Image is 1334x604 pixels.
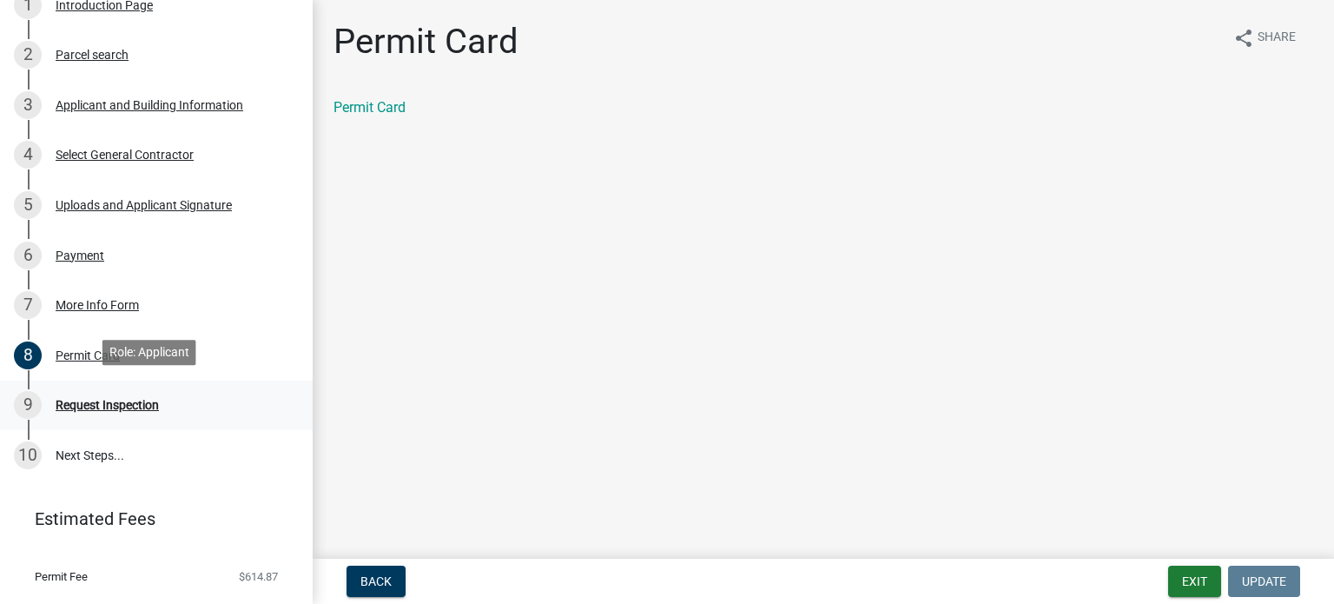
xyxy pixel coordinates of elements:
button: Back [347,566,406,597]
div: Select General Contractor [56,149,194,161]
span: $614.87 [239,571,278,582]
div: 2 [14,41,42,69]
span: Back [360,574,392,588]
div: Applicant and Building Information [56,99,243,111]
div: 5 [14,191,42,219]
div: 10 [14,441,42,469]
button: Update [1228,566,1300,597]
span: Share [1258,28,1296,49]
div: 4 [14,141,42,169]
button: Exit [1168,566,1221,597]
h1: Permit Card [333,21,518,63]
button: shareShare [1219,21,1310,55]
div: Payment [56,249,104,262]
div: More Info Form [56,299,139,311]
a: Estimated Fees [14,501,285,536]
div: 6 [14,242,42,269]
div: Role: Applicant [102,340,196,365]
div: 8 [14,342,42,369]
div: 7 [14,291,42,319]
i: share [1233,28,1254,49]
div: Permit Card [56,349,120,362]
span: Permit Fee [35,571,88,582]
div: Parcel search [56,49,129,61]
div: Request Inspection [56,399,159,411]
div: 3 [14,91,42,119]
a: Permit Card [333,99,406,116]
div: 9 [14,391,42,419]
div: Uploads and Applicant Signature [56,199,232,211]
span: Update [1242,574,1286,588]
